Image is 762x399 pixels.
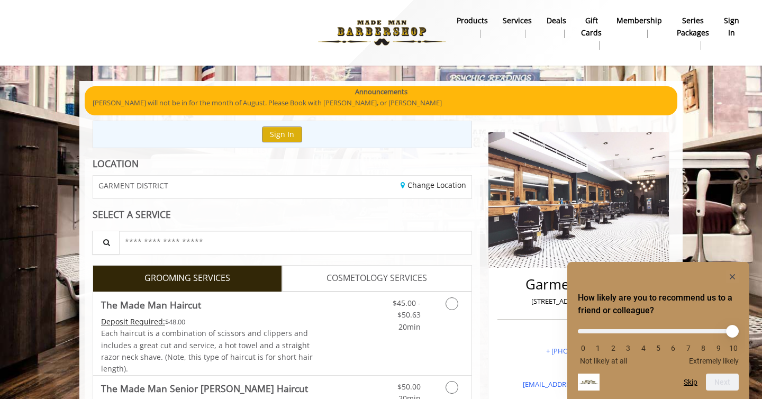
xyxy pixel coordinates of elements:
span: GROOMING SERVICES [144,271,230,285]
a: + [PHONE_NUMBER] [546,346,611,356]
li: 2 [608,344,619,352]
button: Next question [706,374,739,391]
b: sign in [724,15,739,39]
h3: Email [500,364,657,371]
a: Change Location [401,180,466,190]
span: 20min [398,322,421,332]
span: $45.00 - $50.63 [393,298,421,320]
div: How likely are you to recommend us to a friend or colleague? Select an option from 0 to 10, with ... [578,270,739,391]
div: How likely are you to recommend us to a friend or colleague? Select an option from 0 to 10, with ... [578,321,739,365]
a: Productsproducts [449,13,495,41]
a: Gift cardsgift cards [574,13,609,52]
button: Hide survey [726,270,739,283]
a: DealsDeals [539,13,574,41]
div: SELECT A SERVICE [93,210,472,220]
button: Service Search [92,231,120,255]
li: 10 [728,344,739,352]
span: GARMENT DISTRICT [98,182,168,189]
img: Made Man Barbershop logo [309,4,455,62]
p: [STREET_ADDRESS][US_STATE] [500,296,657,307]
li: 3 [623,344,633,352]
span: Extremely likely [689,357,739,365]
b: Announcements [355,86,407,97]
h2: Garment District [500,277,657,292]
span: $50.00 [397,382,421,392]
button: Skip [684,378,697,386]
a: ServicesServices [495,13,539,41]
p: [PERSON_NAME] will not be in for the month of August. Please Book with [PERSON_NAME], or [PERSON_... [93,97,669,108]
b: Deals [547,15,566,26]
li: 0 [578,344,588,352]
a: MembershipMembership [609,13,669,41]
b: Services [503,15,532,26]
h3: Phone [500,334,657,341]
b: LOCATION [93,157,139,170]
a: Series packagesSeries packages [669,13,716,52]
span: Not likely at all [580,357,627,365]
span: COSMETOLOGY SERVICES [326,271,427,285]
div: $48.00 [101,316,314,328]
li: 4 [638,344,649,352]
a: sign insign in [716,13,747,41]
li: 6 [668,344,678,352]
a: [EMAIL_ADDRESS][DOMAIN_NAME] [523,379,634,389]
button: Sign In [262,126,302,142]
span: Each haircut is a combination of scissors and clippers and includes a great cut and service, a ho... [101,328,313,374]
b: The Made Man Haircut [101,297,201,312]
b: products [457,15,488,26]
li: 9 [713,344,724,352]
b: Series packages [677,15,709,39]
li: 1 [593,344,603,352]
h2: How likely are you to recommend us to a friend or colleague? Select an option from 0 to 10, with ... [578,292,739,317]
li: 7 [683,344,694,352]
b: gift cards [581,15,602,39]
span: This service needs some Advance to be paid before we block your appointment [101,316,165,327]
b: Membership [616,15,662,26]
b: The Made Man Senior [PERSON_NAME] Haircut [101,381,308,396]
li: 5 [653,344,664,352]
li: 8 [698,344,709,352]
